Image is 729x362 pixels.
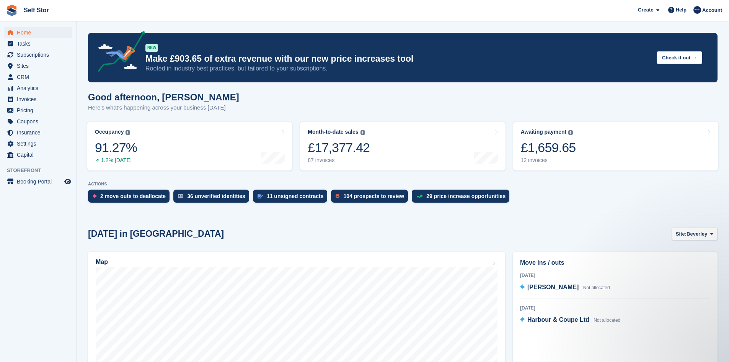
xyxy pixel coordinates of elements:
a: menu [4,72,72,82]
span: Tasks [17,38,63,49]
a: Occupancy 91.27% 1.2% [DATE] [87,122,292,170]
a: Month-to-date sales £17,377.42 87 invoices [300,122,505,170]
a: Awaiting payment £1,659.65 12 invoices [513,122,718,170]
div: [DATE] [520,272,710,279]
a: menu [4,127,72,138]
div: 1.2% [DATE] [95,157,137,164]
a: menu [4,83,72,93]
h1: Good afternoon, [PERSON_NAME] [88,92,239,102]
img: prospect-51fa495bee0391a8d652442698ab0144808aea92771e9ea1ae160a38d050c398.svg [336,194,339,198]
span: Beverley [687,230,707,238]
div: 91.27% [95,140,137,156]
div: [DATE] [520,305,710,311]
a: menu [4,61,72,71]
button: Check it out → [657,51,702,64]
h2: Map [96,259,108,265]
a: 104 prospects to review [331,190,412,206]
span: Not allocated [594,318,620,323]
img: stora-icon-8386f47178a22dfd0bd8f6a31ec36ba5ce8667c1dd55bd0f319d3a0aa187defe.svg [6,5,18,16]
a: Harbour & Coupe Ltd Not allocated [520,315,620,325]
span: Site: [676,230,687,238]
button: Site: Beverley [672,228,718,240]
img: Chris Rice [693,6,701,14]
a: [PERSON_NAME] Not allocated [520,283,610,293]
div: Awaiting payment [521,129,567,135]
span: Coupons [17,116,63,127]
div: £17,377.42 [308,140,370,156]
span: CRM [17,72,63,82]
a: Preview store [63,177,72,186]
a: menu [4,116,72,127]
img: price_increase_opportunities-93ffe204e8149a01c8c9dc8f82e8f89637d9d84a8eef4429ea346261dce0b2c0.svg [416,195,422,198]
a: 11 unsigned contracts [253,190,331,206]
span: Booking Portal [17,176,63,187]
div: 12 invoices [521,157,576,164]
div: 104 prospects to review [343,193,404,199]
p: Here's what's happening across your business [DATE] [88,103,239,112]
span: Home [17,27,63,38]
div: 36 unverified identities [187,193,245,199]
h2: Move ins / outs [520,258,710,267]
a: 29 price increase opportunities [412,190,513,206]
div: £1,659.65 [521,140,576,156]
div: 87 invoices [308,157,370,164]
div: Occupancy [95,129,124,135]
p: ACTIONS [88,182,718,187]
a: 36 unverified identities [173,190,253,206]
span: Not allocated [583,285,610,290]
p: Make £903.65 of extra revenue with our new price increases tool [145,53,651,64]
img: icon-info-grey-7440780725fd019a000dd9b08b2336e03edf1995a4989e88bcd33f0948082b44.svg [126,130,130,135]
a: menu [4,176,72,187]
a: menu [4,149,72,160]
span: Account [702,7,722,14]
div: 29 price increase opportunities [426,193,506,199]
img: icon-info-grey-7440780725fd019a000dd9b08b2336e03edf1995a4989e88bcd33f0948082b44.svg [360,130,365,135]
span: [PERSON_NAME] [527,284,579,290]
img: verify_identity-adf6edd0f0f0b5bbfe63781bf79b02c33cf7c696d77639b501bdc392416b5a36.svg [178,194,183,198]
span: Help [676,6,687,14]
a: menu [4,105,72,116]
span: Analytics [17,83,63,93]
a: menu [4,27,72,38]
span: Pricing [17,105,63,116]
span: Sites [17,61,63,71]
a: menu [4,49,72,60]
span: Capital [17,149,63,160]
span: Storefront [7,167,76,174]
div: 2 move outs to deallocate [100,193,166,199]
span: Harbour & Coupe Ltd [527,316,589,323]
img: move_outs_to_deallocate_icon-f764333ba52eb49d3ac5e1228854f67142a1ed5810a6f6cc68b1a99e826820c5.svg [93,194,96,198]
span: Invoices [17,94,63,105]
span: Insurance [17,127,63,138]
p: Rooted in industry best practices, but tailored to your subscriptions. [145,64,651,73]
img: price-adjustments-announcement-icon-8257ccfd72463d97f412b2fc003d46551f7dbcb40ab6d574587a9cd5c0d94... [91,31,145,75]
a: 2 move outs to deallocate [88,190,173,206]
img: icon-info-grey-7440780725fd019a000dd9b08b2336e03edf1995a4989e88bcd33f0948082b44.svg [568,130,573,135]
a: menu [4,138,72,149]
a: menu [4,38,72,49]
span: Subscriptions [17,49,63,60]
h2: [DATE] in [GEOGRAPHIC_DATA] [88,229,224,239]
div: 11 unsigned contracts [267,193,324,199]
a: menu [4,94,72,105]
div: NEW [145,44,158,52]
span: Create [638,6,653,14]
div: Month-to-date sales [308,129,358,135]
a: Self Stor [21,4,52,16]
span: Settings [17,138,63,149]
img: contract_signature_icon-13c848040528278c33f63329250d36e43548de30e8caae1d1a13099fd9432cc5.svg [258,194,263,198]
